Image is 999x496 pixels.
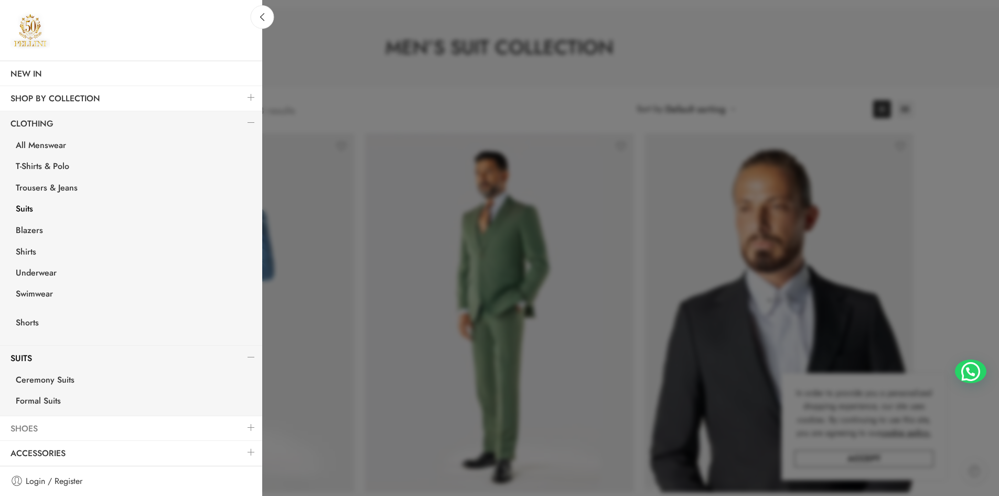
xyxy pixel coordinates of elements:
[5,313,262,335] a: Shorts
[26,474,82,488] span: Login / Register
[10,474,252,488] a: Login / Register
[5,305,262,313] a: <a href="https://pellini-collection.com/men-shop/menswear/short/">Shorts</a>
[5,242,262,264] a: Shirts
[5,199,262,221] a: Suits
[5,284,262,306] a: Swimwear
[5,371,262,392] a: Ceremony Suits
[5,392,262,413] a: Formal Suits
[5,157,262,178] a: T-Shirts & Polo
[5,178,262,200] a: Trousers & Jeans
[10,10,50,50] a: Pellini -
[5,263,262,285] a: Underwear
[16,287,53,301] span: Swimwear
[10,10,50,50] img: Pellini
[5,221,262,242] a: Blazers
[5,136,262,157] a: All Menswear
[5,281,262,289] a: <a href="https://pellini-collection.com/men-shop/menswear/swimwear/"><span>Swimwear</span></a>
